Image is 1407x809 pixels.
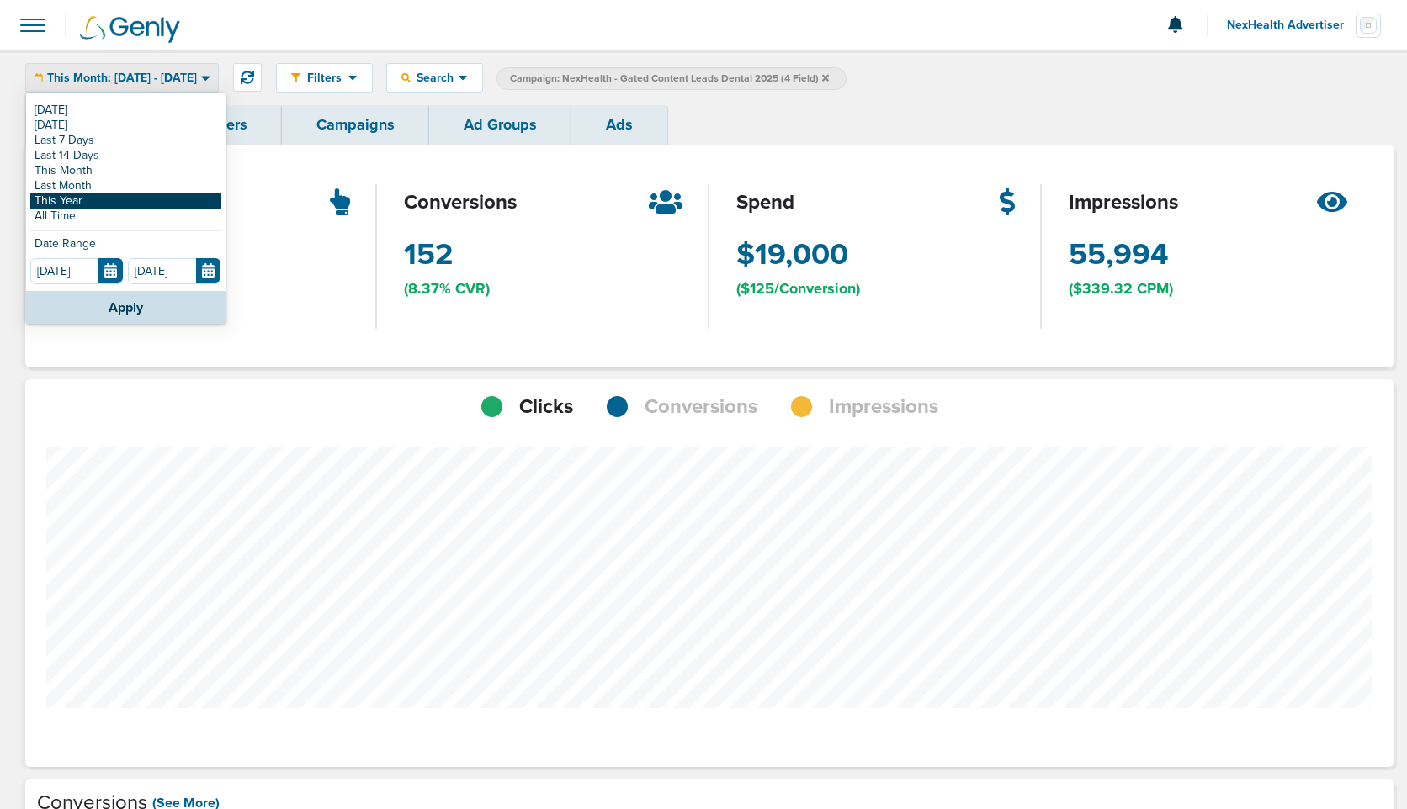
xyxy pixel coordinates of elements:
a: [DATE] [30,118,221,133]
span: Impressions [829,393,938,421]
a: This Year [30,193,221,209]
span: ($339.32 CPM) [1069,278,1173,299]
span: (8.37% CVR) [404,278,490,299]
span: 55,994 [1069,234,1168,276]
a: Last 14 Days [30,148,221,163]
span: ($125/Conversion) [736,278,860,299]
span: impressions [1069,188,1178,217]
span: Search [411,71,459,85]
span: NexHealth Advertiser [1227,19,1356,31]
a: Last Month [30,178,221,193]
span: Conversions [645,393,757,421]
a: Dashboard [25,105,170,145]
a: Ads [571,105,667,145]
a: Campaigns [282,105,429,145]
span: $19,000 [736,234,848,276]
span: 152 [404,234,454,276]
a: This Month [30,163,221,178]
a: [DATE] [30,103,221,118]
a: Ad Groups [429,105,571,145]
span: Filters [300,71,348,85]
span: spend [736,188,794,217]
span: Clicks [519,393,573,421]
img: Genly [80,16,180,43]
span: conversions [404,188,517,217]
a: Offers [170,105,282,145]
button: Apply [26,291,226,324]
div: Date Range [30,238,221,258]
span: Campaign: NexHealth - Gated Content Leads Dental 2025 (4 Field) [510,71,829,86]
a: Last 7 Days [30,133,221,148]
span: This Month: [DATE] - [DATE] [47,72,197,84]
a: All Time [30,209,221,224]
